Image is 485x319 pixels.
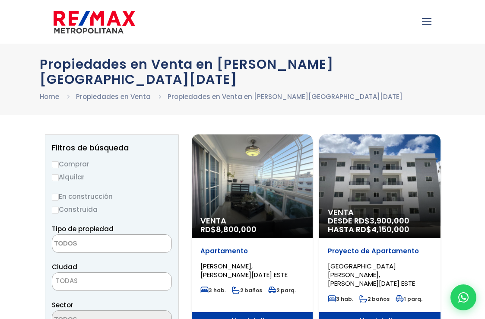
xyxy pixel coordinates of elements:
h1: Propiedades en Venta en [PERSON_NAME][GEOGRAPHIC_DATA][DATE] [40,57,446,87]
span: Sector [52,300,73,309]
span: 4,150,000 [371,224,409,235]
span: [PERSON_NAME], [PERSON_NAME][DATE] ESTE [200,262,288,279]
span: 1 parq. [396,295,422,303]
span: Tipo de propiedad [52,224,114,233]
li: Propiedades en Venta en [PERSON_NAME][GEOGRAPHIC_DATA][DATE] [168,91,403,102]
span: Ciudad [52,262,77,271]
input: Alquilar [52,174,59,181]
span: 2 baños [359,295,390,303]
a: Propiedades en Venta [76,92,151,101]
textarea: Search [52,235,136,253]
span: [GEOGRAPHIC_DATA][PERSON_NAME], [PERSON_NAME][DATE] ESTE [328,262,415,288]
span: Venta [200,217,304,225]
span: 2 parq. [268,287,296,294]
span: TODAS [52,272,172,291]
label: Alquilar [52,172,172,182]
label: En construcción [52,191,172,202]
span: RD$ [200,224,257,235]
span: 8,800,000 [216,224,257,235]
span: TODAS [56,276,78,285]
span: Venta [328,208,432,217]
label: Construida [52,204,172,215]
input: En construcción [52,194,59,201]
a: mobile menu [419,14,434,29]
h2: Filtros de búsqueda [52,144,172,152]
span: 2 baños [232,287,262,294]
span: 3 hab. [200,287,226,294]
input: Comprar [52,161,59,168]
a: Home [40,92,59,101]
span: HASTA RD$ [328,225,432,234]
span: DESDE RD$ [328,217,432,234]
input: Construida [52,207,59,214]
img: remax-metropolitana-logo [54,9,135,35]
p: Apartamento [200,247,304,255]
label: Comprar [52,159,172,169]
span: 3,900,000 [370,215,409,226]
span: TODAS [52,275,171,287]
p: Proyecto de Apartamento [328,247,432,255]
span: 3 hab. [328,295,353,303]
